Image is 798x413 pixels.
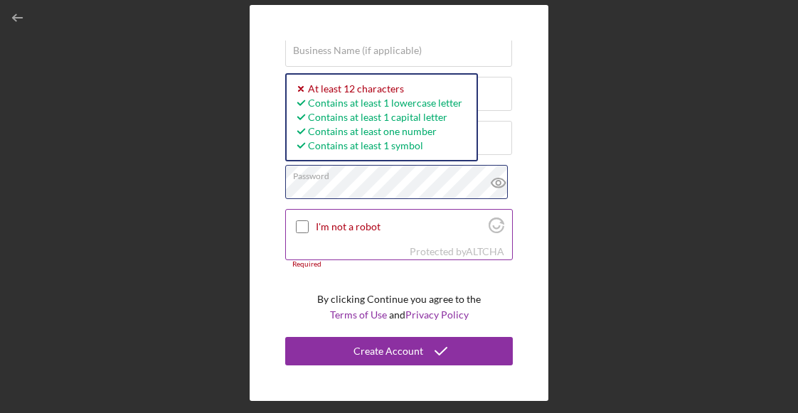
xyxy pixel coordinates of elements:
[285,337,513,365] button: Create Account
[489,223,504,235] a: Visit Altcha.org
[294,139,462,153] div: Contains at least 1 symbol
[317,291,481,323] p: By clicking Continue you agree to the and
[294,124,462,139] div: Contains at least one number
[294,82,462,96] div: At least 12 characters
[466,245,504,257] a: Visit Altcha.org
[293,45,422,56] label: Business Name (if applicable)
[293,166,512,181] label: Password
[294,96,462,110] div: Contains at least 1 lowercase letter
[316,221,484,232] label: I'm not a robot
[330,309,387,321] a: Terms of Use
[410,246,504,257] div: Protected by
[294,110,462,124] div: Contains at least 1 capital letter
[405,309,469,321] a: Privacy Policy
[285,260,513,269] div: Required
[353,337,423,365] div: Create Account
